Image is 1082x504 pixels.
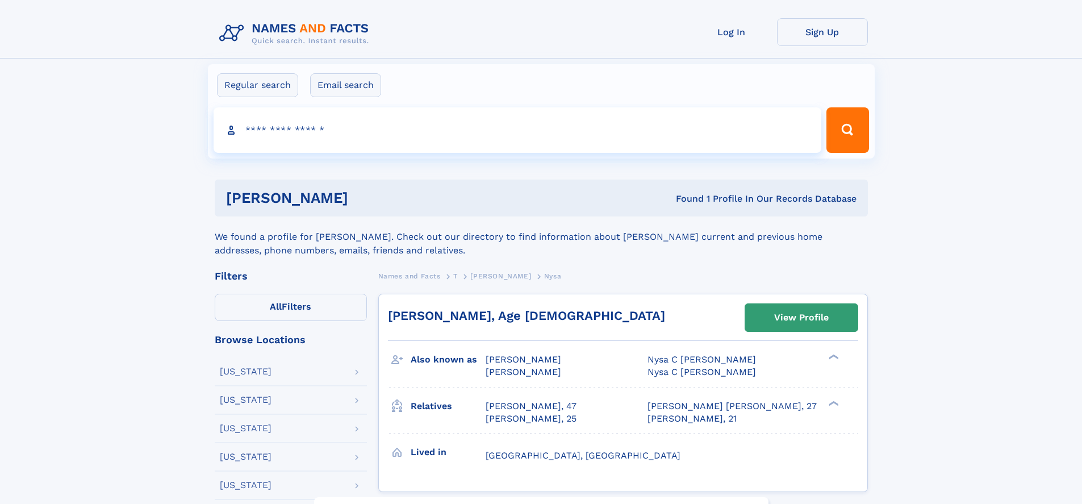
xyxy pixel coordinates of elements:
a: Names and Facts [378,269,441,283]
div: Found 1 Profile In Our Records Database [512,193,857,205]
div: ❯ [826,353,839,361]
span: [PERSON_NAME] [470,272,531,280]
img: Logo Names and Facts [215,18,378,49]
span: All [270,301,282,312]
a: [PERSON_NAME], 47 [486,400,576,413]
a: [PERSON_NAME], 21 [647,413,737,425]
div: Browse Locations [215,335,367,345]
div: [US_STATE] [220,395,271,405]
button: Search Button [826,107,868,153]
div: [US_STATE] [220,481,271,490]
a: [PERSON_NAME] [PERSON_NAME], 27 [647,400,817,413]
span: T [453,272,458,280]
div: [US_STATE] [220,424,271,433]
span: Nysa C [PERSON_NAME] [647,354,756,365]
label: Email search [310,73,381,97]
a: Sign Up [777,18,868,46]
label: Filters [215,294,367,321]
a: [PERSON_NAME], 25 [486,413,576,425]
div: [US_STATE] [220,367,271,376]
div: Filters [215,271,367,281]
span: Nysa [544,272,561,280]
input: search input [214,107,822,153]
h3: Relatives [411,397,486,416]
a: View Profile [745,304,858,331]
h3: Lived in [411,443,486,462]
div: We found a profile for [PERSON_NAME]. Check out our directory to find information about [PERSON_N... [215,216,868,257]
label: Regular search [217,73,298,97]
span: [PERSON_NAME] [486,366,561,377]
a: T [453,269,458,283]
div: ❯ [826,399,839,407]
div: View Profile [774,305,829,331]
span: Nysa C [PERSON_NAME] [647,366,756,377]
span: [GEOGRAPHIC_DATA], [GEOGRAPHIC_DATA] [486,450,680,461]
h1: [PERSON_NAME] [226,191,512,205]
div: [US_STATE] [220,452,271,461]
a: [PERSON_NAME], Age [DEMOGRAPHIC_DATA] [388,309,665,323]
a: Log In [686,18,777,46]
h3: Also known as [411,350,486,369]
span: [PERSON_NAME] [486,354,561,365]
a: [PERSON_NAME] [470,269,531,283]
